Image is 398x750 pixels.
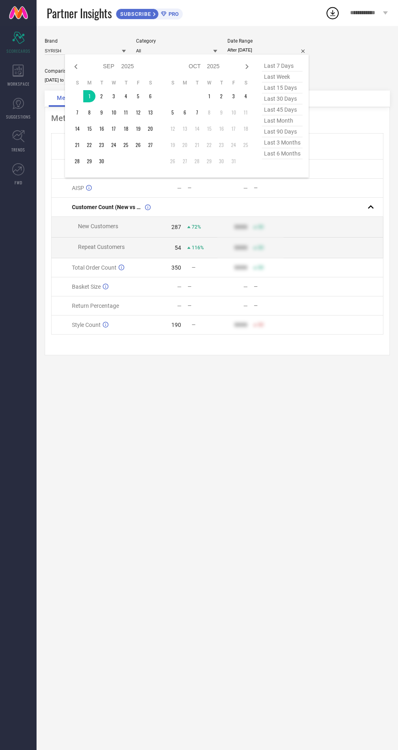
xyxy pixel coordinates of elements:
[171,322,181,328] div: 190
[108,106,120,119] td: Wed Sep 10 2025
[262,71,303,82] span: last week
[45,68,126,74] div: Comparison Period
[192,245,204,251] span: 116%
[95,155,108,167] td: Tue Sep 30 2025
[83,106,95,119] td: Mon Sep 08 2025
[72,322,101,328] span: Style Count
[234,224,247,230] div: 9999
[179,139,191,151] td: Mon Oct 20 2025
[240,123,252,135] td: Sat Oct 18 2025
[254,303,283,309] div: —
[144,80,156,86] th: Saturday
[227,38,309,44] div: Date Range
[192,322,195,328] span: —
[120,106,132,119] td: Thu Sep 11 2025
[45,38,126,44] div: Brand
[203,106,215,119] td: Wed Oct 08 2025
[262,126,303,137] span: last 90 days
[95,139,108,151] td: Tue Sep 23 2025
[120,80,132,86] th: Thursday
[191,155,203,167] td: Tue Oct 28 2025
[188,303,217,309] div: —
[71,139,83,151] td: Sun Sep 21 2025
[262,148,303,159] span: last 6 months
[227,123,240,135] td: Fri Oct 17 2025
[95,106,108,119] td: Tue Sep 09 2025
[116,11,153,17] span: SUBSCRIBE
[83,139,95,151] td: Mon Sep 22 2025
[179,155,191,167] td: Mon Oct 27 2025
[6,48,30,54] span: SCORECARDS
[262,104,303,115] span: last 45 days
[240,80,252,86] th: Saturday
[71,80,83,86] th: Sunday
[83,90,95,102] td: Mon Sep 01 2025
[227,139,240,151] td: Fri Oct 24 2025
[258,224,264,230] span: 50
[72,303,119,309] span: Return Percentage
[45,76,126,84] input: Select comparison period
[240,139,252,151] td: Sat Oct 25 2025
[258,322,264,328] span: 50
[72,283,101,290] span: Basket Size
[203,155,215,167] td: Wed Oct 29 2025
[120,123,132,135] td: Thu Sep 18 2025
[177,283,182,290] div: —
[227,90,240,102] td: Fri Oct 03 2025
[71,106,83,119] td: Sun Sep 07 2025
[191,80,203,86] th: Tuesday
[240,90,252,102] td: Sat Oct 04 2025
[71,62,81,71] div: Previous month
[144,123,156,135] td: Sat Sep 20 2025
[192,224,201,230] span: 72%
[95,80,108,86] th: Tuesday
[203,90,215,102] td: Wed Oct 01 2025
[191,123,203,135] td: Tue Oct 14 2025
[234,322,247,328] div: 9999
[83,123,95,135] td: Mon Sep 15 2025
[215,155,227,167] td: Thu Oct 30 2025
[171,264,181,271] div: 350
[215,106,227,119] td: Thu Oct 09 2025
[262,82,303,93] span: last 15 days
[72,264,117,271] span: Total Order Count
[234,264,247,271] div: 9999
[179,106,191,119] td: Mon Oct 06 2025
[262,137,303,148] span: last 3 months
[254,185,283,191] div: —
[240,106,252,119] td: Sat Oct 11 2025
[262,93,303,104] span: last 30 days
[243,303,248,309] div: —
[108,139,120,151] td: Wed Sep 24 2025
[57,95,79,101] span: Metrics
[262,61,303,71] span: last 7 days
[71,155,83,167] td: Sun Sep 28 2025
[116,6,183,19] a: SUBSCRIBEPRO
[243,185,248,191] div: —
[95,90,108,102] td: Tue Sep 02 2025
[132,123,144,135] td: Fri Sep 19 2025
[95,123,108,135] td: Tue Sep 16 2025
[215,123,227,135] td: Thu Oct 16 2025
[188,284,217,290] div: —
[108,80,120,86] th: Wednesday
[215,139,227,151] td: Thu Oct 23 2025
[177,303,182,309] div: —
[71,123,83,135] td: Sun Sep 14 2025
[227,155,240,167] td: Fri Oct 31 2025
[167,106,179,119] td: Sun Oct 05 2025
[203,139,215,151] td: Wed Oct 22 2025
[242,62,252,71] div: Next month
[132,139,144,151] td: Fri Sep 26 2025
[215,90,227,102] td: Thu Oct 02 2025
[11,147,25,153] span: TRENDS
[179,80,191,86] th: Monday
[78,223,118,229] span: New Customers
[136,38,217,44] div: Category
[72,185,84,191] span: AISP
[262,115,303,126] span: last month
[6,114,31,120] span: SUGGESTIONS
[179,123,191,135] td: Mon Oct 13 2025
[15,179,22,186] span: FWD
[191,106,203,119] td: Tue Oct 07 2025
